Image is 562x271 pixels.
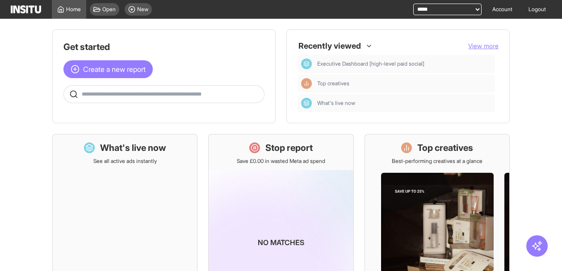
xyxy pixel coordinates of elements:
[137,6,148,13] span: New
[392,158,482,165] p: Best-performing creatives at a glance
[317,60,491,67] span: Executive Dashboard [high-level paid social]
[93,158,157,165] p: See all active ads instantly
[83,64,146,75] span: Create a new report
[66,6,81,13] span: Home
[317,80,349,87] span: Top creatives
[417,142,473,154] h1: Top creatives
[102,6,116,13] span: Open
[100,142,166,154] h1: What's live now
[301,58,312,69] div: Dashboard
[301,78,312,89] div: Insights
[317,80,491,87] span: Top creatives
[317,100,491,107] span: What's live now
[63,60,153,78] button: Create a new report
[258,237,304,248] p: No matches
[237,158,325,165] p: Save £0.00 in wasted Meta ad spend
[468,42,499,50] button: View more
[317,100,355,107] span: What's live now
[265,142,313,154] h1: Stop report
[301,98,312,108] div: Dashboard
[63,41,264,53] h1: Get started
[317,60,424,67] span: Executive Dashboard [high-level paid social]
[11,5,41,13] img: Logo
